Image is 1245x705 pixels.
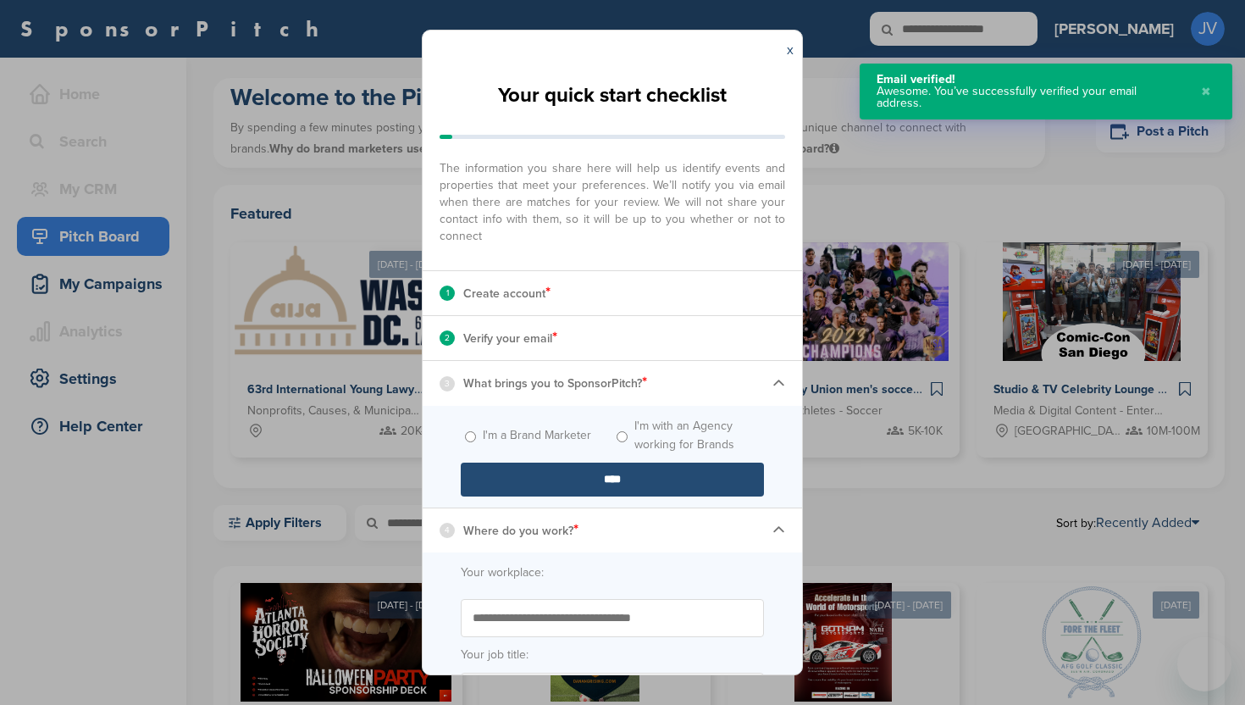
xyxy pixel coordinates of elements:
[787,42,794,58] a: x
[634,417,764,454] label: I'm with an Agency working for Brands
[498,77,727,114] h2: Your quick start checklist
[463,372,647,394] p: What brings you to SponsorPitch?
[772,377,785,390] img: Checklist arrow 1
[877,74,1184,86] div: Email verified!
[440,152,785,245] span: The information you share here will help us identify events and properties that meet your prefere...
[440,376,455,391] div: 3
[463,519,578,541] p: Where do you work?
[463,282,551,304] p: Create account
[772,524,785,536] img: Checklist arrow 1
[1177,637,1231,691] iframe: Button to launch messaging window
[463,327,557,349] p: Verify your email
[461,646,764,664] label: Your job title:
[1197,74,1215,109] button: Close
[877,86,1184,109] div: Awesome. You’ve successfully verified your email address.
[440,330,455,346] div: 2
[440,286,455,301] div: 1
[461,563,764,582] label: Your workplace:
[440,523,455,538] div: 4
[483,426,591,445] label: I'm a Brand Marketer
